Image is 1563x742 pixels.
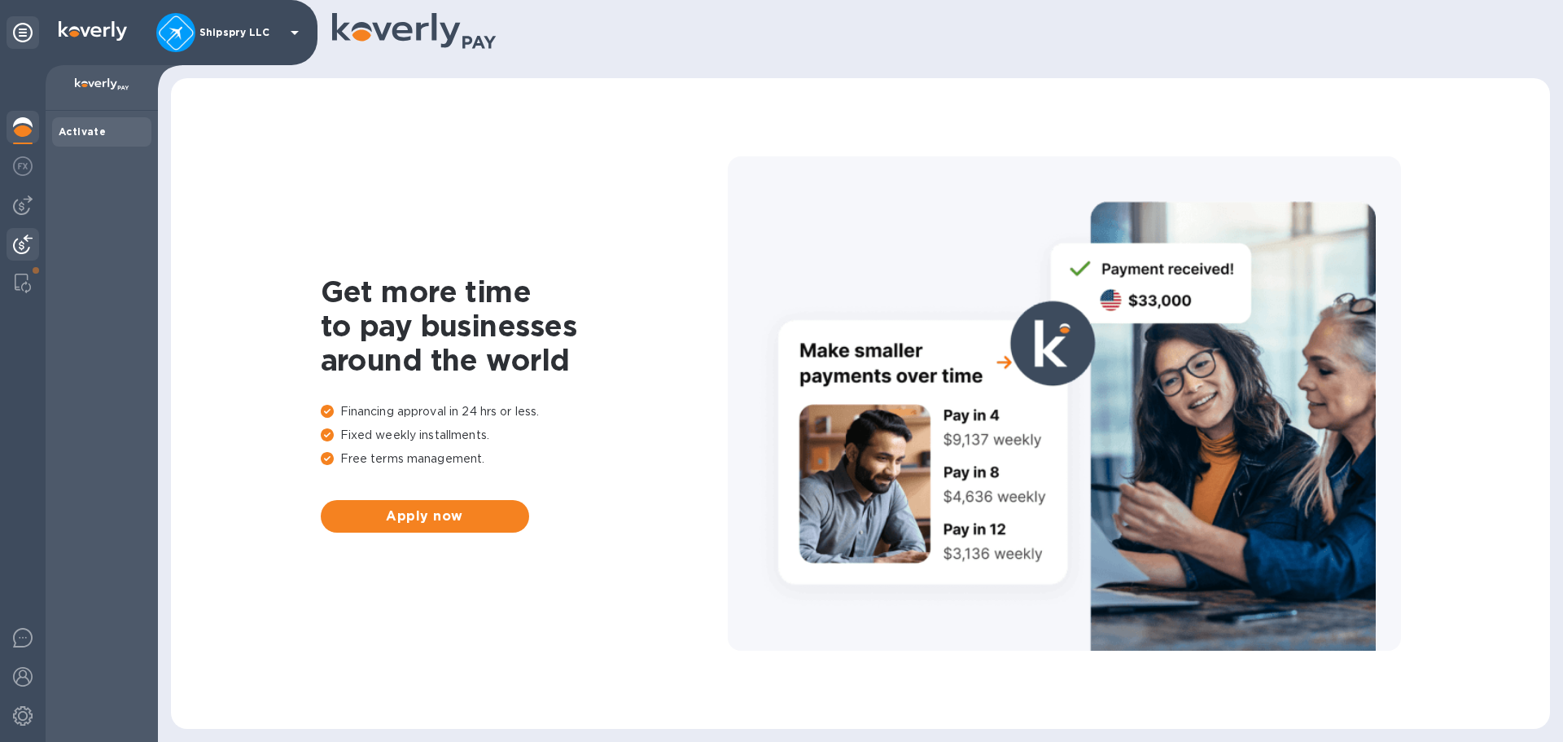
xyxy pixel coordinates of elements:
span: Apply now [334,507,516,526]
p: Shipspry LLC [199,27,281,38]
div: Unpin categories [7,16,39,49]
p: Financing approval in 24 hrs or less. [321,403,728,420]
img: Foreign exchange [13,156,33,176]
button: Apply now [321,500,529,533]
p: Fixed weekly installments. [321,427,728,444]
p: Free terms management. [321,450,728,468]
h1: Get more time to pay businesses around the world [321,274,728,377]
b: Activate [59,125,106,138]
img: Logo [59,21,127,41]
